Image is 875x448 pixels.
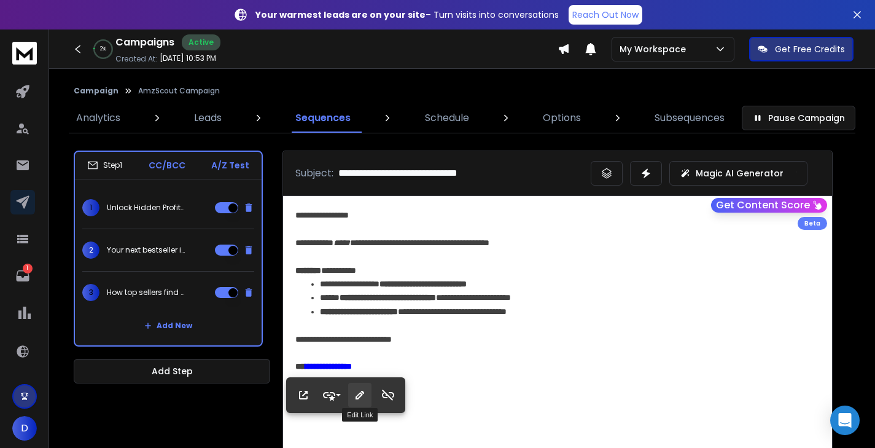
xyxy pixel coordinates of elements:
li: Step1CC/BCCA/Z Test1Unlock Hidden Profits in Your Amazon Store 🚀2Your next bestseller is waiting…... [74,151,263,347]
p: Analytics [76,111,120,125]
h1: Campaigns [115,35,174,50]
div: Beta [798,217,827,230]
div: Edit Link [342,408,378,422]
button: Open Link [292,383,315,407]
button: Add New [134,313,202,338]
div: Step 1 [87,160,122,171]
p: My Workspace [620,43,691,55]
span: 2 [82,242,99,259]
span: 3 [82,284,99,301]
button: Style [320,383,343,407]
p: Schedule [425,111,469,125]
div: Open Intercom Messenger [830,406,860,435]
p: Options [543,111,581,125]
p: Get Free Credits [775,43,845,55]
a: Reach Out Now [569,5,642,25]
button: Get Content Score [711,198,827,213]
p: [DATE] 10:53 PM [160,53,216,63]
p: – Turn visits into conversations [255,9,559,21]
p: Subject: [295,166,333,181]
p: AmzScout Campaign [138,86,220,96]
p: Leads [194,111,222,125]
button: Add Step [74,359,270,383]
strong: Your warmest leads are on your site [255,9,426,21]
button: Pause Campaign [742,106,855,130]
p: CC/BCC [149,159,185,171]
p: Magic AI Generator [696,167,784,179]
a: Leads [187,103,229,133]
p: Unlock Hidden Profits in Your Amazon Store 🚀 [107,203,185,213]
p: How top sellers find winners? (before everyone else) [107,288,185,297]
p: Subsequences [655,111,725,125]
p: A/Z Test [211,159,249,171]
a: Analytics [69,103,128,133]
button: D [12,416,37,441]
a: Options [535,103,588,133]
a: Schedule [418,103,476,133]
button: Get Free Credits [749,37,854,61]
p: 1 [23,264,33,273]
span: 1 [82,199,99,216]
button: Campaign [74,86,119,96]
button: Magic AI Generator [669,161,807,186]
p: Your next bestseller is waiting… [107,245,185,255]
a: Subsequences [647,103,732,133]
a: 1 [10,264,35,288]
p: Sequences [295,111,351,125]
p: Created At: [115,54,157,64]
img: logo [12,42,37,65]
p: Reach Out Now [572,9,639,21]
button: Unlink [376,383,400,407]
p: 2 % [100,45,106,53]
a: Sequences [288,103,358,133]
div: Active [182,34,220,50]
